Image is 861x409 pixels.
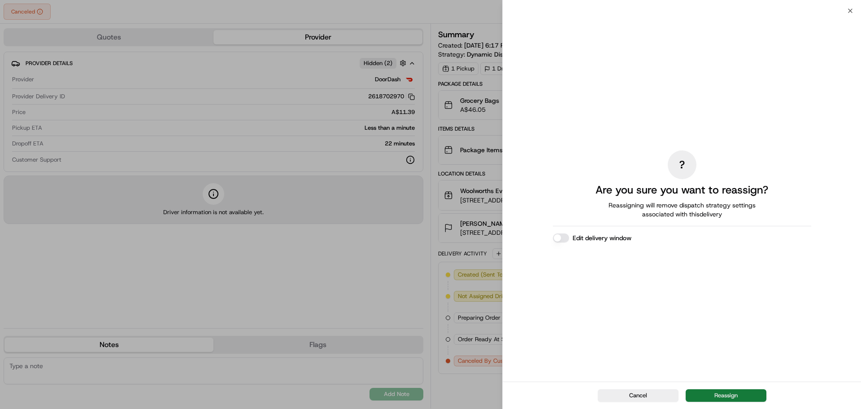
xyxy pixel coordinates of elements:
[598,389,678,402] button: Cancel
[573,233,631,242] label: Edit delivery window
[596,183,768,197] h2: Are you sure you want to reassign?
[668,150,696,179] div: ?
[686,389,766,402] button: Reassign
[596,201,768,219] span: Reassigning will remove dispatch strategy settings associated with this delivery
